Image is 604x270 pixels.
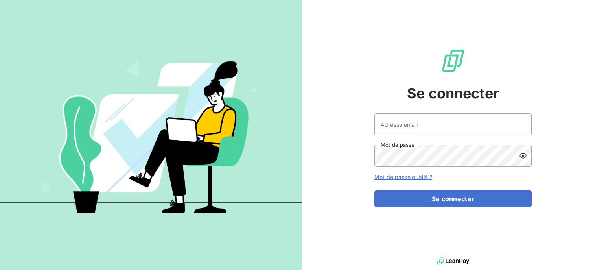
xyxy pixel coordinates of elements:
[374,190,532,207] button: Se connecter
[374,174,432,180] a: Mot de passe oublié ?
[374,113,532,135] input: placeholder
[407,83,499,104] span: Se connecter
[440,48,466,73] img: Logo LeanPay
[437,255,469,267] img: logo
